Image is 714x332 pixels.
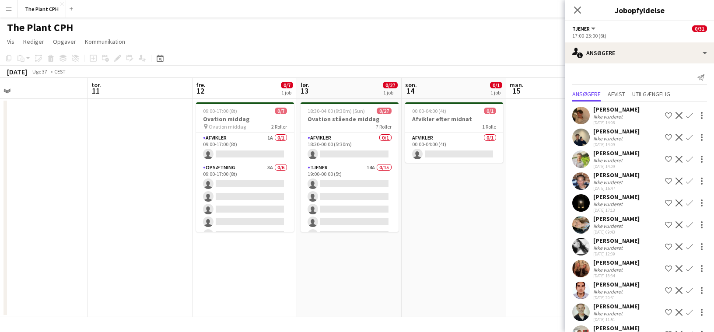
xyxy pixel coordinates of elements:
button: Tjener [572,25,597,32]
div: Ikke vurderet [593,179,624,185]
div: [PERSON_NAME] [593,324,640,332]
div: [DATE] 12:39 [593,251,640,257]
div: [DATE] 15:47 [593,185,640,191]
div: 1 job [281,89,293,96]
div: Ikke vurderet [593,245,624,251]
span: Ovation middag [209,123,246,130]
div: [DATE] 09:43 [593,229,640,235]
app-card-role: Afvikler0/100:00-04:00 (4t) [405,133,503,163]
a: Kommunikation [81,36,129,47]
div: 17:00-23:00 (6t) [572,32,707,39]
span: 00:00-04:00 (4t) [412,108,446,114]
div: 1 job [383,89,397,96]
span: 0/7 [281,82,293,88]
app-card-role: Afvikler0/118:30-00:00 (5t30m) [301,133,399,163]
div: [PERSON_NAME] [593,127,640,135]
span: man. [510,81,524,89]
span: fre. [196,81,206,89]
span: Rediger [23,38,44,45]
span: 11 [90,86,101,96]
app-card-role: Afvikler1A0/109:00-17:00 (8t) [196,133,294,163]
div: [DATE] 18:34 [593,273,640,279]
span: 1 Rolle [482,123,496,130]
div: Ikke vurderet [593,157,624,164]
div: Ikke vurderet [593,310,624,317]
span: Utilgængelig [632,91,670,97]
span: 7 Roller [376,123,392,130]
span: 0/1 [484,108,496,114]
div: Ansøgere [565,42,714,63]
div: [PERSON_NAME] [593,237,640,245]
div: [PERSON_NAME] [593,302,640,310]
h1: The Plant CPH [7,21,73,34]
span: Afvist [608,91,625,97]
div: Ikke vurderet [593,113,624,120]
span: Ansøgere [572,91,601,97]
app-job-card: 09:00-17:00 (8t)0/7Ovation middag Ovation middag2 RollerAfvikler1A0/109:00-17:00 (8t) Opsætning3A... [196,102,294,232]
h3: Ovation stående middag [301,115,399,123]
span: 13 [299,86,309,96]
div: [DATE] [7,67,27,76]
span: 09:00-17:00 (8t) [203,108,237,114]
div: [PERSON_NAME] [593,171,640,179]
a: Rediger [20,36,48,47]
span: Tjener [572,25,590,32]
span: 2 Roller [271,123,287,130]
span: 0/7 [275,108,287,114]
span: 0/1 [490,82,502,88]
div: [PERSON_NAME] [593,193,640,201]
span: lør. [301,81,309,89]
span: tor. [91,81,101,89]
span: 12 [195,86,206,96]
h3: Jobopfyldelse [565,4,714,16]
div: [DATE] 20:31 [593,295,640,301]
h3: Ovation middag [196,115,294,123]
div: [PERSON_NAME] [593,280,640,288]
span: 0/31 [692,25,707,32]
app-card-role: Opsætning3A0/609:00-17:00 (8t) [196,163,294,256]
div: [DATE] 14:09 [593,142,640,147]
div: Ikke vurderet [593,201,624,207]
span: 0/27 [377,108,392,114]
span: Uge 37 [29,68,51,75]
a: Opgaver [49,36,80,47]
div: Ikke vurderet [593,135,624,142]
a: Vis [3,36,18,47]
div: Ikke vurderet [593,266,624,273]
app-job-card: 00:00-04:00 (4t)0/1Afvikler efter midnat1 RolleAfvikler0/100:00-04:00 (4t) [405,102,503,163]
div: [DATE] 14:08 [593,120,640,126]
div: [DATE] 11:51 [593,317,640,322]
div: 1 job [490,89,502,96]
div: [PERSON_NAME] [593,215,640,223]
span: 14 [404,86,417,96]
span: Vis [7,38,14,45]
span: 15 [508,86,524,96]
div: [DATE] 17:13 [593,207,640,213]
h3: Afvikler efter midnat [405,115,503,123]
div: Ikke vurderet [593,223,624,229]
div: CEST [54,68,66,75]
span: Kommunikation [85,38,125,45]
div: [PERSON_NAME] [593,149,640,157]
span: 18:30-04:00 (9t30m) (Sun) [308,108,365,114]
app-job-card: 18:30-04:00 (9t30m) (Sun)0/27Ovation stående middag7 RollerAfvikler0/118:30-00:00 (5t30m) Tjener1... [301,102,399,232]
span: 0/27 [383,82,398,88]
div: [DATE] 14:09 [593,164,640,169]
div: [PERSON_NAME] [593,105,640,113]
button: The Plant CPH [18,0,66,17]
span: Opgaver [53,38,76,45]
span: søn. [405,81,417,89]
div: Ikke vurderet [593,288,624,295]
div: [PERSON_NAME] [593,259,640,266]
